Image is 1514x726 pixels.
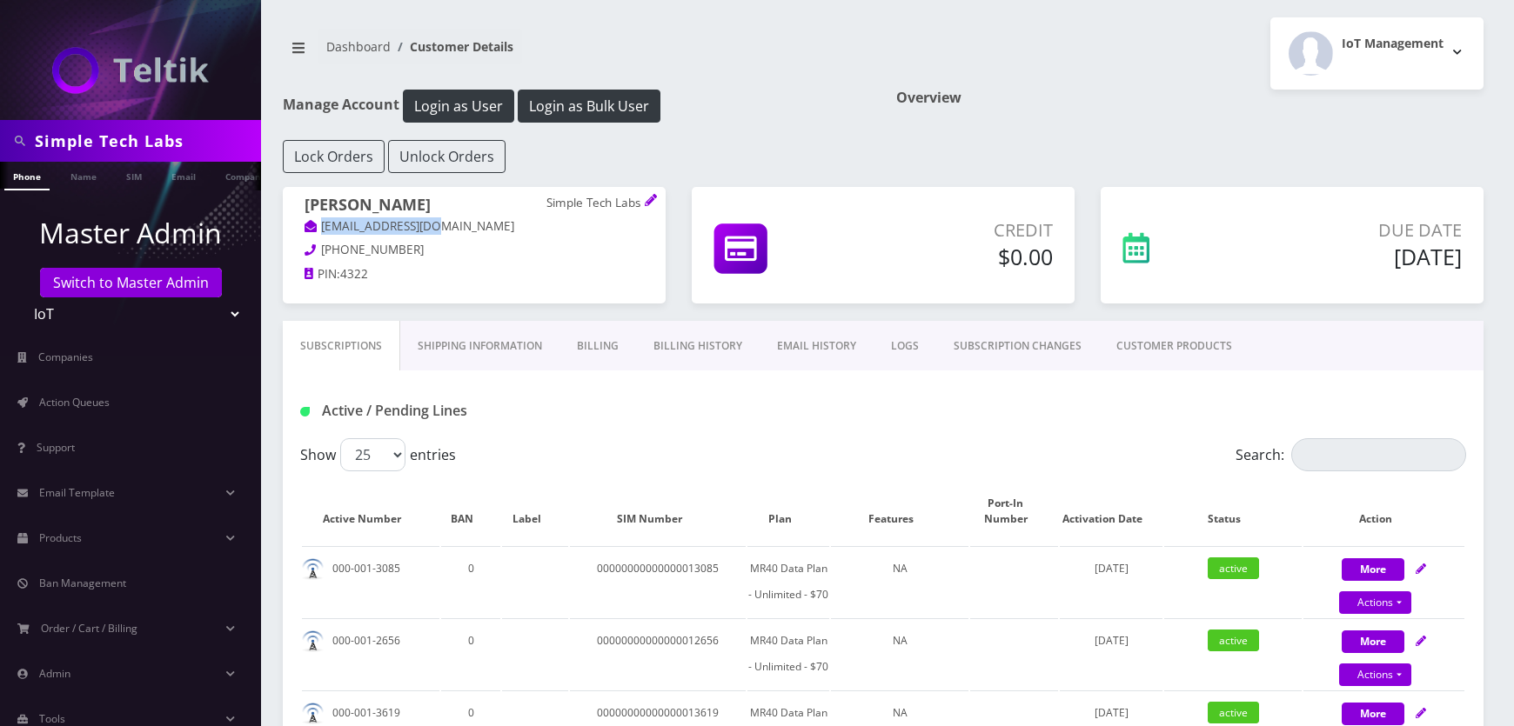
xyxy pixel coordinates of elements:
[747,546,829,616] td: MR40 Data Plan - Unlimited - $70
[283,321,400,371] a: Subscriptions
[1342,630,1404,653] button: More
[570,478,746,544] th: SIM Number: activate to sort column ascending
[1095,705,1129,720] span: [DATE]
[1342,703,1404,725] button: More
[936,321,1099,371] a: SUBSCRIPTION CHANGES
[1342,37,1444,51] h2: IoT Management
[1342,558,1404,581] button: More
[831,478,968,544] th: Features: activate to sort column ascending
[1244,217,1462,243] p: Due Date
[41,621,137,636] span: Order / Cart / Billing
[283,90,870,123] h1: Manage Account
[391,37,513,56] li: Customer Details
[300,438,456,471] label: Show entries
[300,403,672,419] h1: Active / Pending Lines
[559,321,636,371] a: Billing
[117,162,151,189] a: SIM
[866,217,1053,243] p: Credit
[896,90,1484,106] h1: Overview
[399,95,518,114] a: Login as User
[1339,663,1411,686] a: Actions
[831,546,968,616] td: NA
[305,266,340,283] a: PIN:
[1236,438,1466,471] label: Search:
[39,485,115,500] span: Email Template
[760,321,874,371] a: EMAIL HISTORY
[305,196,644,217] h1: [PERSON_NAME]
[866,243,1053,270] h5: $0.00
[636,321,760,371] a: Billing History
[326,38,391,55] a: Dashboard
[283,140,385,173] button: Lock Orders
[340,438,405,471] select: Showentries
[1291,438,1466,471] input: Search:
[441,546,500,616] td: 0
[1303,478,1464,544] th: Action: activate to sort column ascending
[1164,478,1302,544] th: Status: activate to sort column ascending
[37,440,75,455] span: Support
[441,618,500,689] td: 0
[40,268,222,297] a: Switch to Master Admin
[39,576,126,590] span: Ban Management
[1095,561,1129,576] span: [DATE]
[1095,633,1129,648] span: [DATE]
[400,321,559,371] a: Shipping Information
[570,546,746,616] td: 00000000000000013085
[747,478,829,544] th: Plan: activate to sort column ascending
[1208,702,1259,723] span: active
[321,242,424,257] span: [PHONE_NUMBER]
[302,703,324,724] img: default.png
[217,162,275,189] a: Company
[1244,243,1462,270] h5: [DATE]
[302,630,324,652] img: default.png
[39,395,110,410] span: Action Queues
[302,546,439,616] td: 000-001-3085
[39,711,65,726] span: Tools
[518,90,660,123] button: Login as Bulk User
[305,218,514,236] a: [EMAIL_ADDRESS][DOMAIN_NAME]
[38,350,93,364] span: Companies
[39,666,70,681] span: Admin
[388,140,506,173] button: Unlock Orders
[62,162,105,189] a: Name
[302,558,324,580] img: default.png
[1208,629,1259,651] span: active
[1339,591,1411,614] a: Actions
[1099,321,1249,371] a: CUSTOMER PRODUCTS
[831,618,968,689] td: NA
[52,47,209,94] img: IoT
[340,266,368,282] span: 4322
[1208,557,1259,579] span: active
[518,95,660,114] a: Login as Bulk User
[970,478,1058,544] th: Port-In Number: activate to sort column ascending
[302,618,439,689] td: 000-001-2656
[570,618,746,689] td: 00000000000000012656
[35,124,257,157] input: Search in Company
[163,162,204,189] a: Email
[302,478,439,544] th: Active Number: activate to sort column ascending
[441,478,500,544] th: BAN: activate to sort column ascending
[502,478,568,544] th: Label: activate to sort column ascending
[39,530,82,545] span: Products
[874,321,936,371] a: LOGS
[403,90,514,123] button: Login as User
[1060,478,1162,544] th: Activation Date: activate to sort column ascending
[546,196,644,211] p: Simple Tech Labs
[1270,17,1484,90] button: IoT Management
[300,407,310,416] img: Active / Pending Lines
[283,29,870,78] nav: breadcrumb
[4,162,50,190] a: Phone
[747,618,829,689] td: MR40 Data Plan - Unlimited - $70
